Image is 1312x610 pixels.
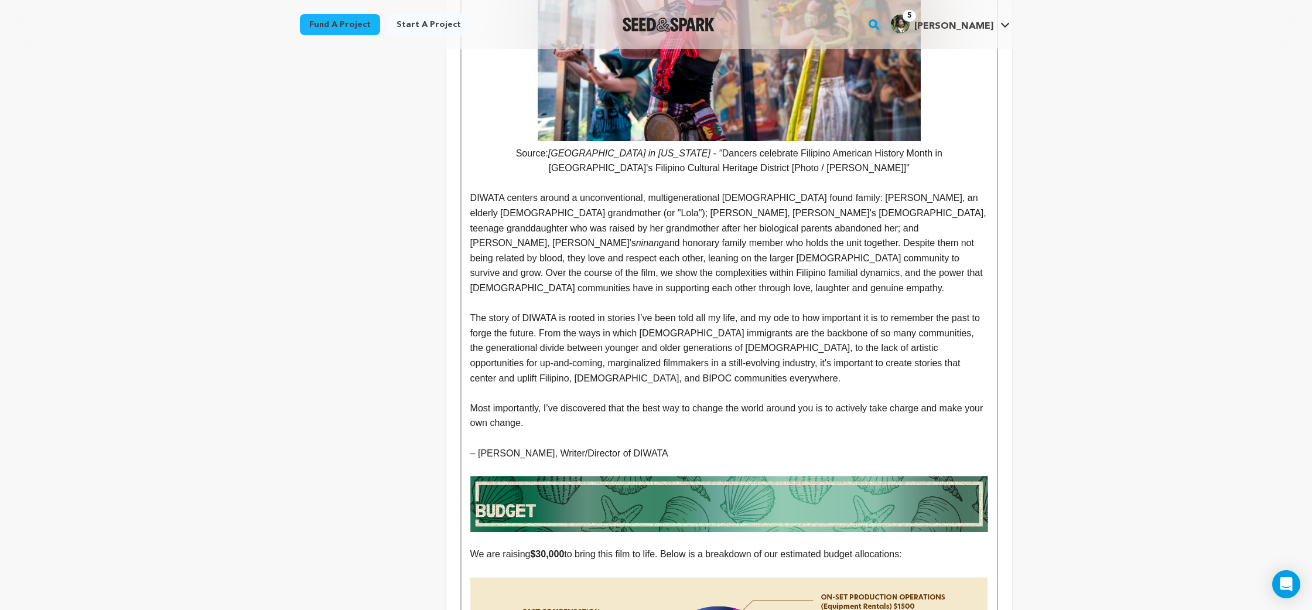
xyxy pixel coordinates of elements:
[470,446,988,461] p: – [PERSON_NAME], Writer/Director of DIWATA
[470,476,988,532] img: 1757826706-Diwata_SeedSpark_Dividers-06.jpg
[889,12,1012,33] a: Shea F.'s Profile
[623,18,715,32] img: Seed&Spark Logo Dark Mode
[889,12,1012,37] span: Shea F.'s Profile
[470,146,988,176] p: Source: Dancers celebrate Filipino American History Month in [GEOGRAPHIC_DATA]'s Filipino Cultura...
[903,10,916,22] span: 5
[387,14,470,35] a: Start a project
[530,549,564,559] strong: $30,000
[470,547,988,562] p: We are raising to bring this film to life. Below is a breakdown of our estimated budget allocations:
[548,148,722,158] em: [GEOGRAPHIC_DATA] in [US_STATE] - "
[470,401,988,431] p: Most importantly, I’ve discovered that the best way to change the world around you is to actively...
[636,238,664,248] em: ninang
[1272,570,1300,598] div: Open Intercom Messenger
[300,14,380,35] a: Fund a project
[891,15,993,33] div: Shea F.'s Profile
[891,15,910,33] img: 85a4436b0cd5ff68.jpg
[470,311,988,386] p: The story of DIWATA is rooted in stories I’ve been told all my life, and my ode to how important ...
[623,18,715,32] a: Seed&Spark Homepage
[914,22,993,31] span: [PERSON_NAME]
[470,190,988,295] p: DIWATA centers around a unconventional, multigenerational [DEMOGRAPHIC_DATA] found family: [PERSO...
